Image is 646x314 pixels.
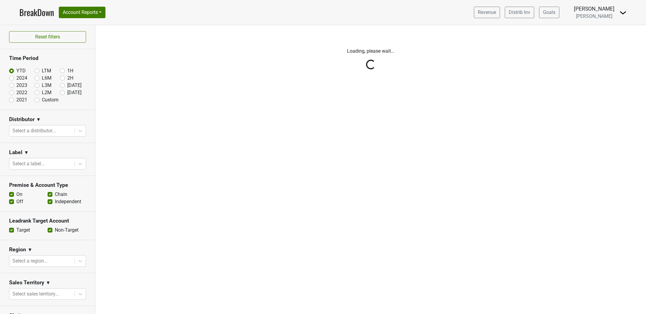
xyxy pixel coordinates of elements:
[203,48,539,55] p: Loading, please wait...
[539,7,559,18] a: Goals
[574,5,614,13] div: [PERSON_NAME]
[576,13,612,19] span: [PERSON_NAME]
[619,9,627,16] img: Dropdown Menu
[19,6,54,19] a: BreakDown
[474,7,500,18] a: Revenue
[505,7,534,18] a: Distrib Inv
[59,7,105,18] button: Account Reports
